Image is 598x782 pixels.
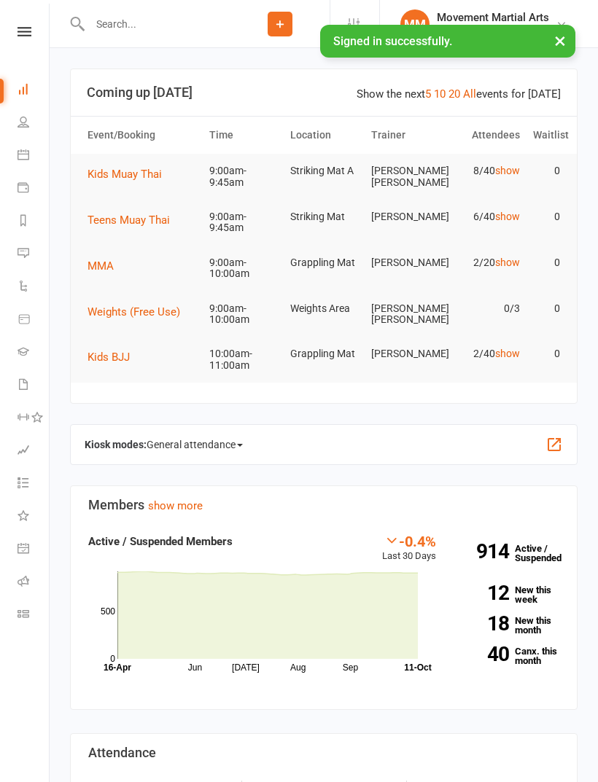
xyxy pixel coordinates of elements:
span: Weights (Free Use) [88,305,180,318]
td: 8/40 [446,154,527,188]
td: 9:00am-9:45am [203,200,284,246]
td: 0 [527,154,567,188]
td: 0 [527,246,567,280]
span: Teens Muay Thai [88,214,170,227]
td: Grappling Mat [284,337,365,371]
span: Kids Muay Thai [88,168,162,181]
td: [PERSON_NAME] [365,337,446,371]
td: [PERSON_NAME] [PERSON_NAME] [365,292,446,337]
a: Product Sales [18,304,50,337]
th: Location [284,117,365,154]
a: show [495,165,520,176]
input: Search... [85,14,230,34]
div: Movement Martial Arts [437,11,549,24]
td: [PERSON_NAME] [365,246,446,280]
a: 914Active / Suspended [451,533,570,574]
a: 5 [425,87,431,101]
td: [PERSON_NAME] [PERSON_NAME] [365,154,446,200]
a: show [495,257,520,268]
a: Reports [18,206,50,238]
td: 0 [527,200,567,234]
td: 2/40 [446,337,527,371]
a: 40Canx. this month [458,646,559,665]
td: 0 [527,337,567,371]
th: Attendees [446,117,527,154]
a: show [495,348,520,359]
td: 9:00am-10:00am [203,246,284,292]
th: Trainer [365,117,446,154]
td: Striking Mat A [284,154,365,188]
th: Event/Booking [81,117,203,154]
td: 10:00am-11:00am [203,337,284,383]
div: Last 30 Days [382,533,436,564]
a: What's New [18,501,50,533]
h3: Coming up [DATE] [87,85,561,100]
strong: 40 [458,644,509,664]
button: Kids Muay Thai [88,165,172,183]
strong: Kiosk modes: [85,439,147,450]
a: All [463,87,476,101]
strong: 18 [458,614,509,633]
th: Time [203,117,284,154]
a: General attendance kiosk mode [18,533,50,566]
td: [PERSON_NAME] [365,200,446,234]
h3: Members [88,498,559,512]
a: Assessments [18,435,50,468]
td: Grappling Mat [284,246,365,280]
button: Weights (Free Use) [88,303,190,321]
div: MM [400,9,430,39]
span: MMA [88,259,114,273]
strong: 12 [458,583,509,603]
td: 9:00am-10:00am [203,292,284,337]
button: × [547,25,573,56]
a: People [18,107,50,140]
td: 0/3 [446,292,527,326]
button: Teens Muay Thai [88,211,180,229]
td: 9:00am-9:45am [203,154,284,200]
a: Dashboard [18,74,50,107]
a: Payments [18,173,50,206]
a: 20 [448,87,460,101]
strong: Active / Suspended Members [88,535,233,548]
span: Kids BJJ [88,351,130,364]
div: Movement Martial arts [437,24,549,37]
h3: Attendance [88,746,559,760]
td: Weights Area [284,292,365,326]
td: 0 [527,292,567,326]
a: Roll call kiosk mode [18,566,50,599]
th: Waitlist [527,117,567,154]
span: Signed in successfully. [333,34,452,48]
strong: 914 [458,541,509,561]
a: 10 [434,87,446,101]
a: 18New this month [458,616,559,635]
a: Class kiosk mode [18,599,50,632]
a: Calendar [18,140,50,173]
td: 2/20 [446,246,527,280]
button: Kids BJJ [88,348,140,366]
div: -0.4% [382,533,436,549]
td: Striking Mat [284,200,365,234]
a: show more [148,499,203,512]
span: General attendance [147,433,243,456]
button: MMA [88,257,124,275]
a: 12New this week [458,585,559,604]
div: Show the next events for [DATE] [357,85,561,103]
a: show [495,211,520,222]
td: 6/40 [446,200,527,234]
